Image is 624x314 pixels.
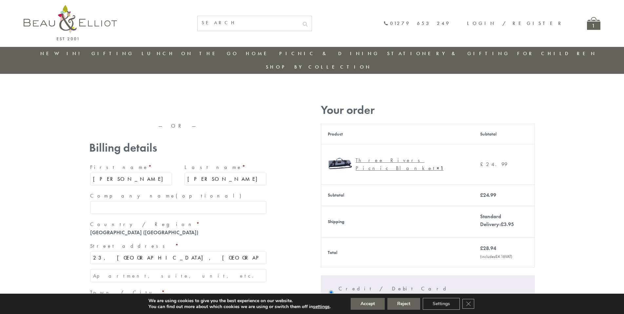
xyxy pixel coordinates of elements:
[91,50,134,57] a: Gifting
[321,124,474,144] th: Product
[89,141,267,155] h3: Billing details
[383,21,451,26] a: 01279 653 249
[90,229,198,236] strong: [GEOGRAPHIC_DATA] ([GEOGRAPHIC_DATA])
[90,269,266,282] input: Apartment, suite, unit, etc. (optional)
[423,298,460,310] button: Settings
[24,5,117,40] img: logo
[437,165,443,172] strong: × 1
[148,298,331,304] p: We are using cookies to give you the best experience on our website.
[387,298,420,310] button: Reject
[480,213,514,228] label: Standard Delivery:
[480,192,496,199] bdi: 24.99
[40,50,84,57] a: New in!
[198,16,299,30] input: SEARCH
[176,192,245,199] span: (optional)
[480,254,512,259] small: (includes VAT)
[313,304,330,310] button: settings
[495,254,505,259] span: 4.16
[90,287,266,298] label: Town / City
[89,123,267,129] p: — OR —
[321,103,535,117] h3: Your order
[587,17,600,30] a: 1
[266,64,372,70] a: Shop by collection
[328,151,467,178] a: Three Rivers XL Picnic Blanket Three Rivers Picnic Blanket× 1
[90,162,172,173] label: First name
[480,245,483,252] span: £
[480,161,507,168] bdi: 24.99
[185,162,266,173] label: Last name
[321,184,474,206] th: Subtotal
[279,50,380,57] a: Picnic & Dining
[501,221,514,228] bdi: 3.95
[90,251,266,264] input: House number and street name
[142,50,239,57] a: Lunch On The Go
[480,245,496,252] bdi: 28.94
[351,298,385,310] button: Accept
[467,20,564,27] a: Login / Register
[90,191,266,201] label: Company name
[474,124,535,144] th: Subtotal
[501,221,504,228] span: £
[328,151,352,176] img: Three Rivers XL Picnic Blanket
[90,241,266,251] label: Street address
[88,101,269,116] iframe: Secure express checkout frame
[246,50,272,57] a: Home
[480,161,486,168] span: £
[517,50,597,57] a: For Children
[462,299,474,309] button: Close GDPR Cookie Banner
[356,157,462,172] div: Three Rivers Picnic Blanket
[387,50,510,57] a: Stationery & Gifting
[321,238,474,267] th: Total
[495,254,497,259] span: £
[480,192,483,199] span: £
[339,283,526,302] label: Credit / Debit Card
[90,219,266,230] label: Country / Region
[148,304,331,310] p: You can find out more about which cookies we are using or switch them off in .
[321,206,474,238] th: Shipping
